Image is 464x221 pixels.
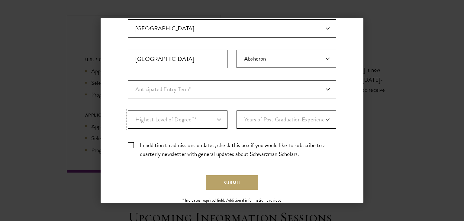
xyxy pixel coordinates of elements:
[128,80,336,98] div: Anticipated Entry Term*
[237,110,336,129] div: Years of Post Graduation Experience?*
[206,175,258,190] button: Submit
[128,141,336,158] div: Check this box to receive a quarterly newsletter with general updates about Schwarzman Scholars.
[128,141,336,158] label: In addition to admissions updates, check this box if you would like to subscribe to a quarterly n...
[128,50,227,68] input: City
[128,110,227,129] div: Highest Level of Degree?*
[180,197,284,210] div: * Indicates required field. Additional information provided will be used to personalize our commu...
